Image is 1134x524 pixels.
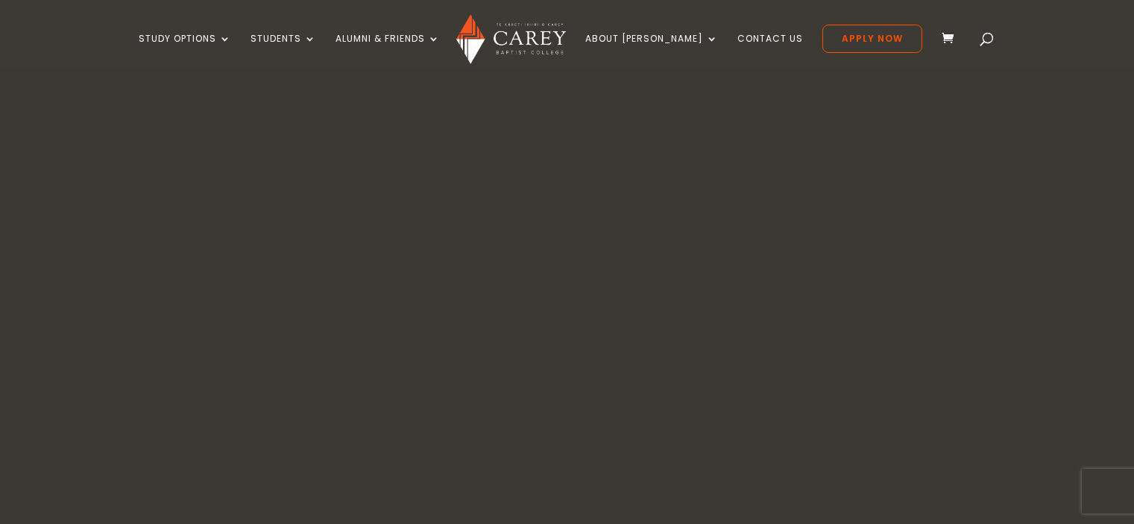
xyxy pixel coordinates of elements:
a: Alumni & Friends [336,34,440,69]
a: Contact Us [737,34,803,69]
a: Students [251,34,316,69]
a: Study Options [139,34,231,69]
a: Apply Now [822,25,922,53]
img: Carey Baptist College [456,14,566,64]
a: About [PERSON_NAME] [585,34,718,69]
